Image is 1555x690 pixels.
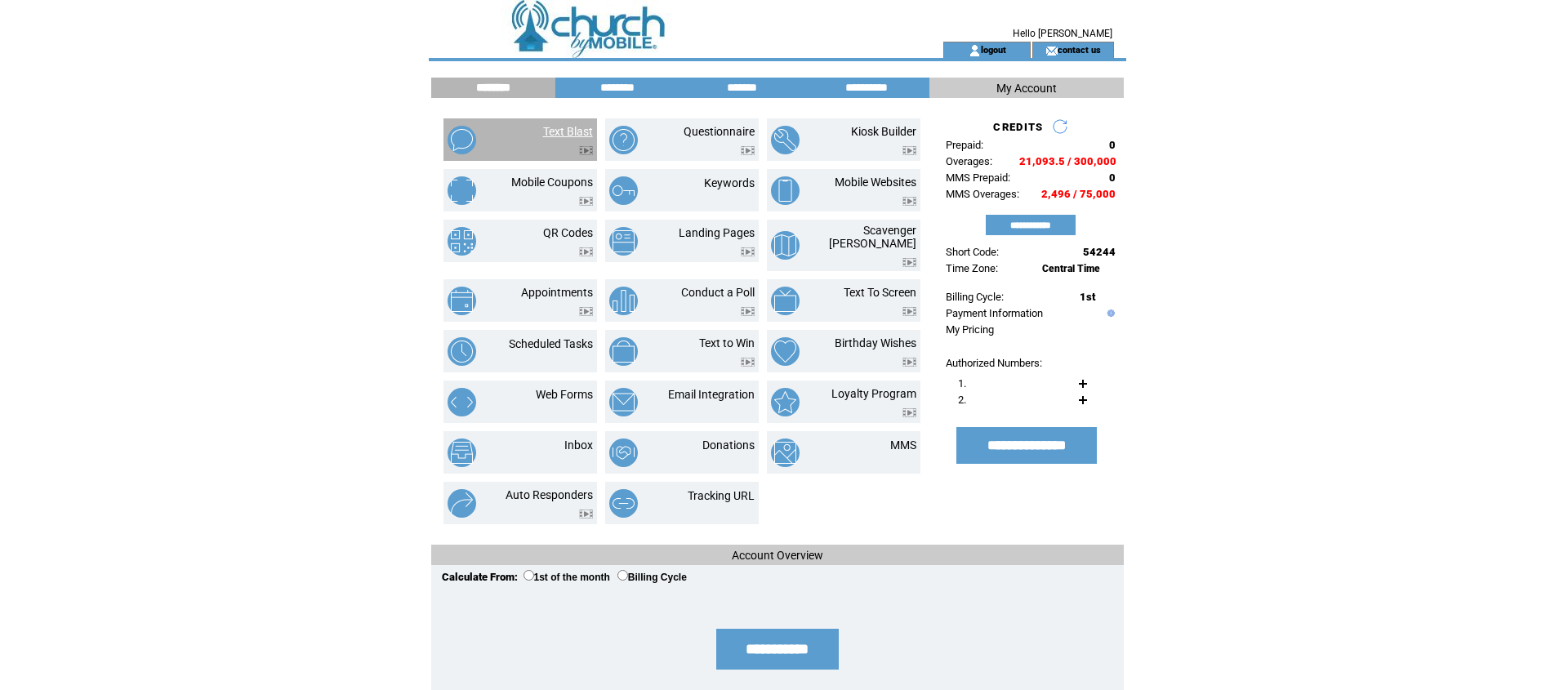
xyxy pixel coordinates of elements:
[771,438,800,467] img: mms.png
[448,438,476,467] img: inbox.png
[946,171,1010,184] span: MMS Prepaid:
[609,388,638,416] img: email-integration.png
[609,438,638,467] img: donations.png
[771,337,800,366] img: birthday-wishes.png
[902,408,916,417] img: video.png
[1083,246,1116,258] span: 54244
[844,286,916,299] a: Text To Screen
[851,125,916,138] a: Kiosk Builder
[609,227,638,256] img: landing-pages.png
[536,388,593,401] a: Web Forms
[609,287,638,315] img: conduct-a-poll.png
[732,549,823,562] span: Account Overview
[681,286,755,299] a: Conduct a Poll
[509,337,593,350] a: Scheduled Tasks
[946,188,1019,200] span: MMS Overages:
[521,286,593,299] a: Appointments
[771,231,800,260] img: scavenger-hunt.png
[684,125,755,138] a: Questionnaire
[1045,44,1058,57] img: contact_us_icon.gif
[579,146,593,155] img: video.png
[958,377,966,390] span: 1.
[448,227,476,256] img: qr-codes.png
[946,357,1042,369] span: Authorized Numbers:
[448,126,476,154] img: text-blast.png
[688,489,755,502] a: Tracking URL
[617,570,628,581] input: Billing Cycle
[902,197,916,206] img: video.png
[579,197,593,206] img: video.png
[543,125,593,138] a: Text Blast
[835,176,916,189] a: Mobile Websites
[946,155,992,167] span: Overages:
[890,438,916,452] a: MMS
[946,139,983,151] span: Prepaid:
[1103,309,1115,317] img: help.gif
[996,82,1057,95] span: My Account
[771,388,800,416] img: loyalty-program.png
[902,258,916,267] img: video.png
[448,388,476,416] img: web-forms.png
[829,224,916,250] a: Scavenger [PERSON_NAME]
[543,226,593,239] a: QR Codes
[617,572,687,583] label: Billing Cycle
[609,489,638,518] img: tracking-url.png
[946,262,998,274] span: Time Zone:
[679,226,755,239] a: Landing Pages
[524,570,534,581] input: 1st of the month
[993,121,1043,133] span: CREDITS
[946,323,994,336] a: My Pricing
[702,438,755,452] a: Donations
[448,176,476,205] img: mobile-coupons.png
[511,176,593,189] a: Mobile Coupons
[835,336,916,349] a: Birthday Wishes
[609,176,638,205] img: keywords.png
[946,307,1043,319] a: Payment Information
[771,126,800,154] img: kiosk-builder.png
[958,394,966,406] span: 2.
[902,358,916,367] img: video.png
[1080,291,1095,303] span: 1st
[741,247,755,256] img: video.png
[969,44,981,57] img: account_icon.gif
[609,337,638,366] img: text-to-win.png
[1058,44,1101,55] a: contact us
[1042,263,1100,274] span: Central Time
[1041,188,1116,200] span: 2,496 / 75,000
[448,337,476,366] img: scheduled-tasks.png
[579,307,593,316] img: video.png
[448,489,476,518] img: auto-responders.png
[981,44,1006,55] a: logout
[771,287,800,315] img: text-to-screen.png
[579,247,593,256] img: video.png
[741,146,755,155] img: video.png
[442,571,518,583] span: Calculate From:
[704,176,755,189] a: Keywords
[902,146,916,155] img: video.png
[668,388,755,401] a: Email Integration
[1019,155,1116,167] span: 21,093.5 / 300,000
[506,488,593,501] a: Auto Responders
[524,572,610,583] label: 1st of the month
[902,307,916,316] img: video.png
[831,387,916,400] a: Loyalty Program
[1109,171,1116,184] span: 0
[1013,28,1112,39] span: Hello [PERSON_NAME]
[946,291,1004,303] span: Billing Cycle:
[741,358,755,367] img: video.png
[448,287,476,315] img: appointments.png
[1109,139,1116,151] span: 0
[699,336,755,349] a: Text to Win
[741,307,755,316] img: video.png
[946,246,999,258] span: Short Code:
[771,176,800,205] img: mobile-websites.png
[609,126,638,154] img: questionnaire.png
[564,438,593,452] a: Inbox
[579,510,593,519] img: video.png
